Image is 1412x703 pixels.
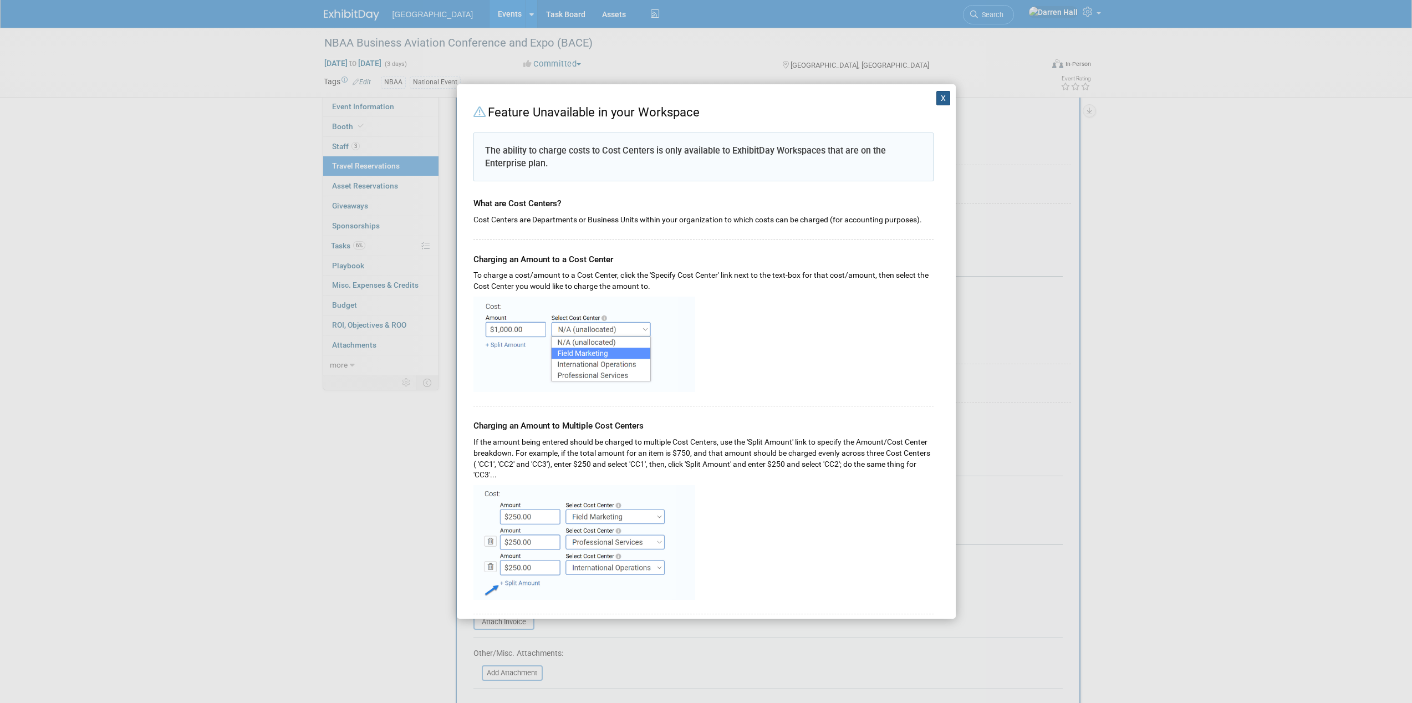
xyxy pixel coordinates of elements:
img: Charging an Amount to Multiple Cost Centers [473,485,695,600]
div: What are Cost Centers? [473,187,934,210]
div: Cost Centers are Departments or Business Units within your organization to which costs can be cha... [473,210,934,226]
div: Charging an Amount to Multiple Cost Centers [473,406,934,432]
div: Managing Cost Centers [473,614,934,640]
div: Charging an Amount to a Cost Center [473,240,934,266]
div: Feature Unavailable in your Workspace [473,101,934,121]
img: Specifying a Cost Center [473,297,695,392]
div: To charge a cost/amount to a Cost Center, click the 'Specify Cost Center' link next to the text-b... [473,266,934,292]
button: X [936,91,951,105]
div: If the amount being entered should be charged to multiple Cost Centers, use the 'Split Amount' li... [473,432,934,481]
body: Rich Text Area. Press ALT-0 for help. [6,4,573,16]
div: The ability to charge costs to Cost Centers is only available to ExhibitDay Workspaces that are o... [473,133,934,181]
